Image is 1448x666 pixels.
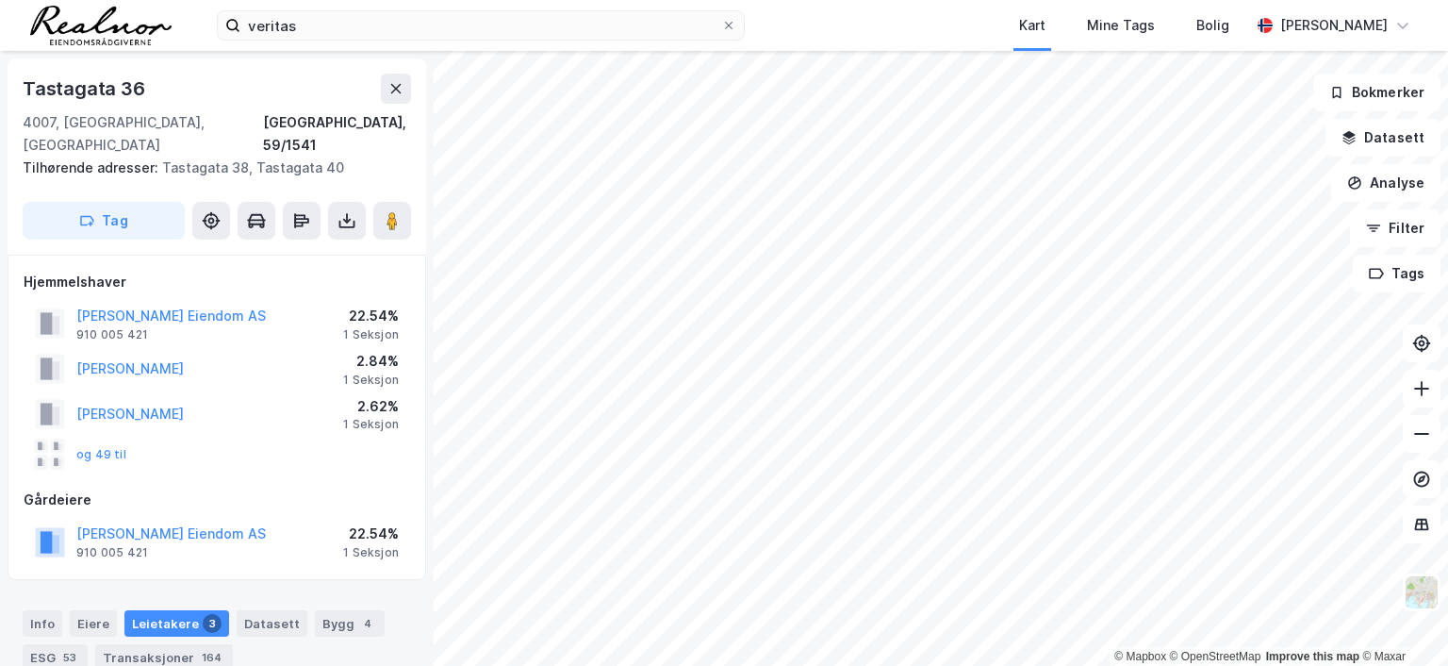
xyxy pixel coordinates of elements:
div: 1 Seksjon [343,327,399,342]
button: Datasett [1325,119,1440,157]
div: 3 [203,614,222,633]
button: Tag [23,202,185,240]
div: 22.54% [343,305,399,327]
img: realnor-logo.934646d98de889bb5806.png [30,6,172,45]
button: Analyse [1331,164,1440,202]
div: Bolig [1196,14,1229,37]
div: Tastagata 36 [23,74,149,104]
input: Søk på adresse, matrikkel, gårdeiere, leietakere eller personer [240,11,721,40]
div: Bygg [315,610,385,637]
img: Z [1404,574,1440,610]
div: 1 Seksjon [343,373,399,388]
div: 2.84% [343,350,399,373]
div: [GEOGRAPHIC_DATA], 59/1541 [263,111,411,157]
div: Kontrollprogram for chat [1354,575,1448,666]
div: 22.54% [343,523,399,545]
div: 1 Seksjon [343,545,399,560]
a: Improve this map [1266,650,1359,663]
a: Mapbox [1114,650,1166,663]
div: Hjemmelshaver [24,271,410,293]
a: OpenStreetMap [1170,650,1261,663]
div: 910 005 421 [76,545,148,560]
div: 4007, [GEOGRAPHIC_DATA], [GEOGRAPHIC_DATA] [23,111,263,157]
div: Gårdeiere [24,489,410,511]
div: Kart [1019,14,1045,37]
div: Leietakere [124,610,229,637]
button: Bokmerker [1313,74,1440,111]
div: 1 Seksjon [343,417,399,432]
div: Datasett [237,610,307,637]
div: Info [23,610,62,637]
button: Tags [1353,255,1440,292]
button: Filter [1350,209,1440,247]
div: [PERSON_NAME] [1280,14,1388,37]
div: Eiere [70,610,117,637]
div: Tastagata 38, Tastagata 40 [23,157,396,179]
span: Tilhørende adresser: [23,159,162,175]
iframe: Chat Widget [1354,575,1448,666]
div: 4 [358,614,377,633]
div: Mine Tags [1087,14,1155,37]
div: 2.62% [343,395,399,418]
div: 910 005 421 [76,327,148,342]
